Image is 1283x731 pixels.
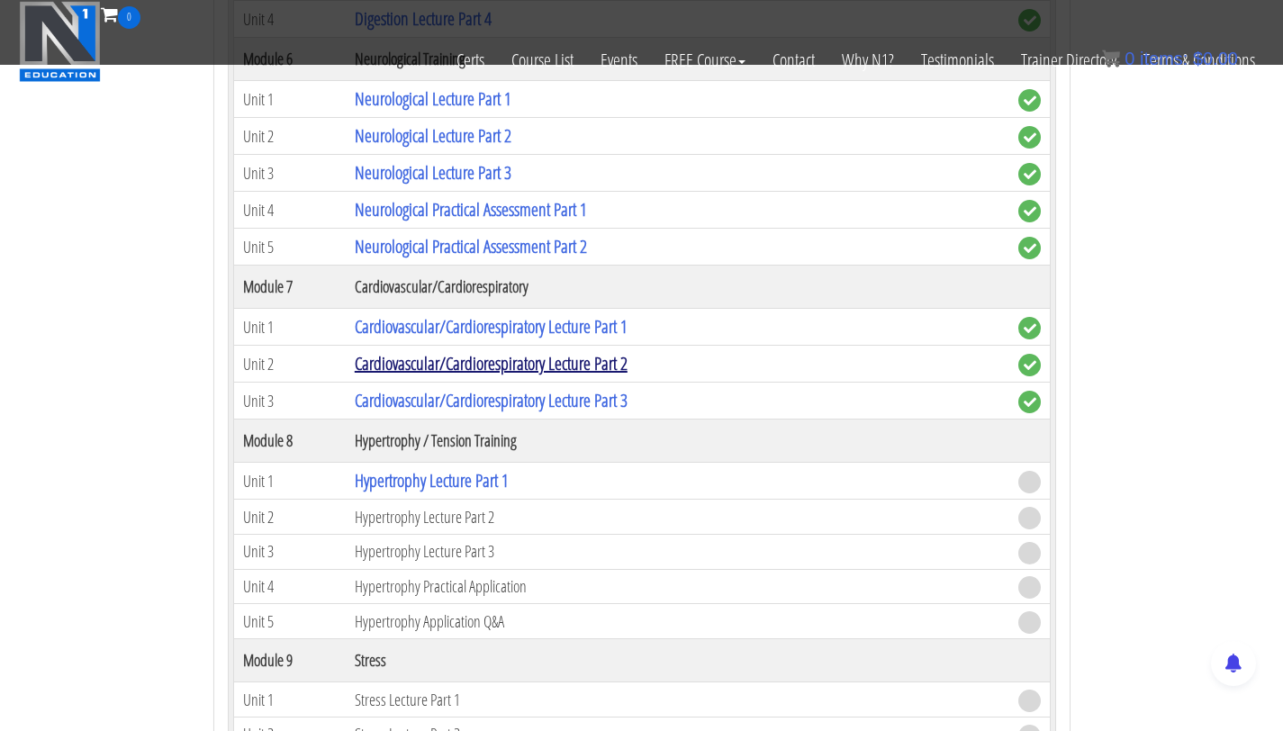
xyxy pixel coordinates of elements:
td: Unit 1 [233,682,346,717]
span: complete [1018,163,1041,185]
td: Unit 1 [233,463,346,500]
a: Contact [759,29,828,92]
th: Module 8 [233,420,346,463]
a: Cardiovascular/Cardiorespiratory Lecture Part 3 [355,388,628,412]
bdi: 0.00 [1193,49,1238,68]
td: Hypertrophy Lecture Part 2 [346,500,1009,535]
span: complete [1018,237,1041,259]
span: complete [1018,89,1041,112]
a: Why N1? [828,29,908,92]
a: Trainer Directory [1007,29,1130,92]
a: Terms & Conditions [1130,29,1269,92]
th: Cardiovascular/Cardiorespiratory [346,266,1009,309]
a: 0 [101,2,140,26]
span: $ [1193,49,1203,68]
td: Unit 5 [233,229,346,266]
th: Module 9 [233,639,346,682]
td: Unit 3 [233,383,346,420]
td: Hypertrophy Practical Application [346,569,1009,604]
img: icon11.png [1102,50,1120,68]
a: Neurological Lecture Part 2 [355,123,511,148]
a: Course List [498,29,587,92]
td: Unit 1 [233,81,346,118]
a: Neurological Lecture Part 1 [355,86,511,111]
td: Unit 5 [233,604,346,639]
td: Stress Lecture Part 1 [346,682,1009,717]
a: 0 items: $0.00 [1102,49,1238,68]
td: Unit 3 [233,535,346,570]
td: Unit 2 [233,346,346,383]
a: Neurological Practical Assessment Part 2 [355,234,587,258]
span: complete [1018,317,1041,339]
a: Neurological Lecture Part 3 [355,160,511,185]
span: complete [1018,126,1041,149]
td: Hypertrophy Application Q&A [346,604,1009,639]
td: Hypertrophy Lecture Part 3 [346,535,1009,570]
td: Unit 3 [233,155,346,192]
a: Cardiovascular/Cardiorespiratory Lecture Part 1 [355,314,628,338]
th: Hypertrophy / Tension Training [346,420,1009,463]
a: Cardiovascular/Cardiorespiratory Lecture Part 2 [355,351,628,375]
img: n1-education [19,1,101,82]
td: Unit 2 [233,500,346,535]
th: Stress [346,639,1009,682]
span: complete [1018,391,1041,413]
th: Module 7 [233,266,346,309]
a: Testimonials [908,29,1007,92]
span: 0 [1125,49,1134,68]
span: items: [1140,49,1188,68]
span: 0 [118,6,140,29]
td: Unit 4 [233,569,346,604]
a: Neurological Practical Assessment Part 1 [355,197,587,221]
a: FREE Course [651,29,759,92]
a: Certs [443,29,498,92]
a: Hypertrophy Lecture Part 1 [355,468,509,492]
span: complete [1018,354,1041,376]
td: Unit 4 [233,192,346,229]
td: Unit 1 [233,309,346,346]
span: complete [1018,200,1041,222]
a: Events [587,29,651,92]
td: Unit 2 [233,118,346,155]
